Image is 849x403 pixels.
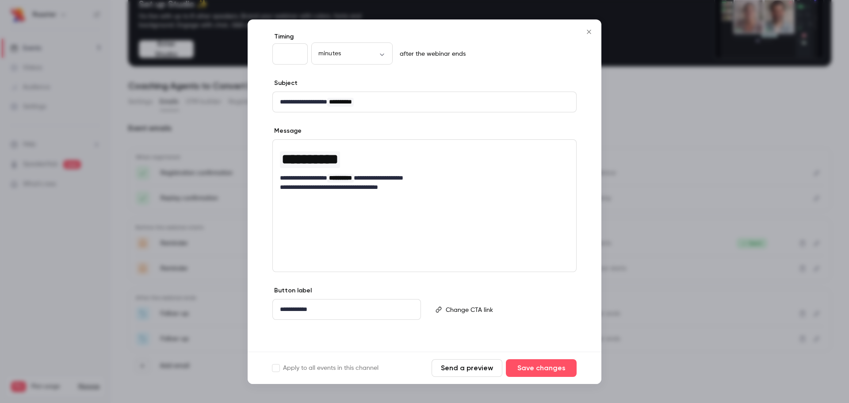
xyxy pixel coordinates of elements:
[272,32,577,41] label: Timing
[272,79,298,88] label: Subject
[273,92,576,112] div: editor
[272,127,302,135] label: Message
[432,359,502,377] button: Send a preview
[580,23,598,41] button: Close
[272,286,312,295] label: Button label
[396,50,466,58] p: after the webinar ends
[311,49,393,58] div: minutes
[273,299,421,319] div: editor
[442,299,576,320] div: editor
[506,359,577,377] button: Save changes
[272,364,379,372] label: Apply to all events in this channel
[273,140,576,197] div: editor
